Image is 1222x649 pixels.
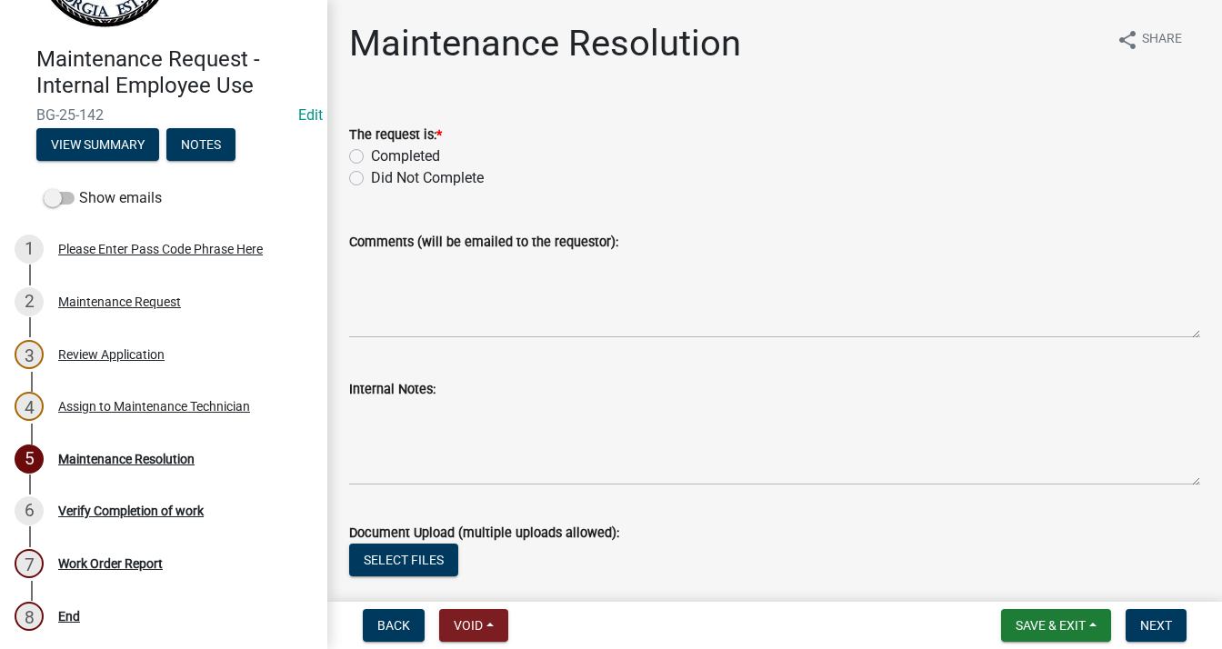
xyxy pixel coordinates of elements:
[58,557,163,570] div: Work Order Report
[166,138,235,153] wm-modal-confirm: Notes
[58,453,195,465] div: Maintenance Resolution
[36,106,291,124] span: BG-25-142
[349,129,442,142] label: The request is:
[298,106,323,124] wm-modal-confirm: Edit Application Number
[15,602,44,631] div: 8
[371,145,440,167] label: Completed
[298,106,323,124] a: Edit
[1001,609,1111,642] button: Save & Exit
[1126,609,1187,642] button: Next
[439,609,508,642] button: Void
[15,444,44,474] div: 5
[58,295,181,308] div: Maintenance Request
[363,609,425,642] button: Back
[349,544,458,576] button: Select files
[36,128,159,161] button: View Summary
[15,549,44,578] div: 7
[1016,618,1086,633] span: Save & Exit
[349,236,618,249] label: Comments (will be emailed to the requestor):
[36,138,159,153] wm-modal-confirm: Summary
[349,527,619,540] label: Document Upload (multiple uploads allowed):
[349,384,436,396] label: Internal Notes:
[1102,22,1197,57] button: shareShare
[58,504,204,517] div: Verify Completion of work
[166,128,235,161] button: Notes
[15,287,44,316] div: 2
[377,618,410,633] span: Back
[15,392,44,421] div: 4
[15,235,44,264] div: 1
[1117,29,1138,51] i: share
[15,340,44,369] div: 3
[58,348,165,361] div: Review Application
[15,496,44,525] div: 6
[36,46,313,99] h4: Maintenance Request - Internal Employee Use
[58,243,263,255] div: Please Enter Pass Code Phrase Here
[58,400,250,413] div: Assign to Maintenance Technician
[349,22,741,65] h1: Maintenance Resolution
[58,610,80,623] div: End
[371,167,484,189] label: Did Not Complete
[1140,618,1172,633] span: Next
[1142,29,1182,51] span: Share
[44,187,162,209] label: Show emails
[454,618,483,633] span: Void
